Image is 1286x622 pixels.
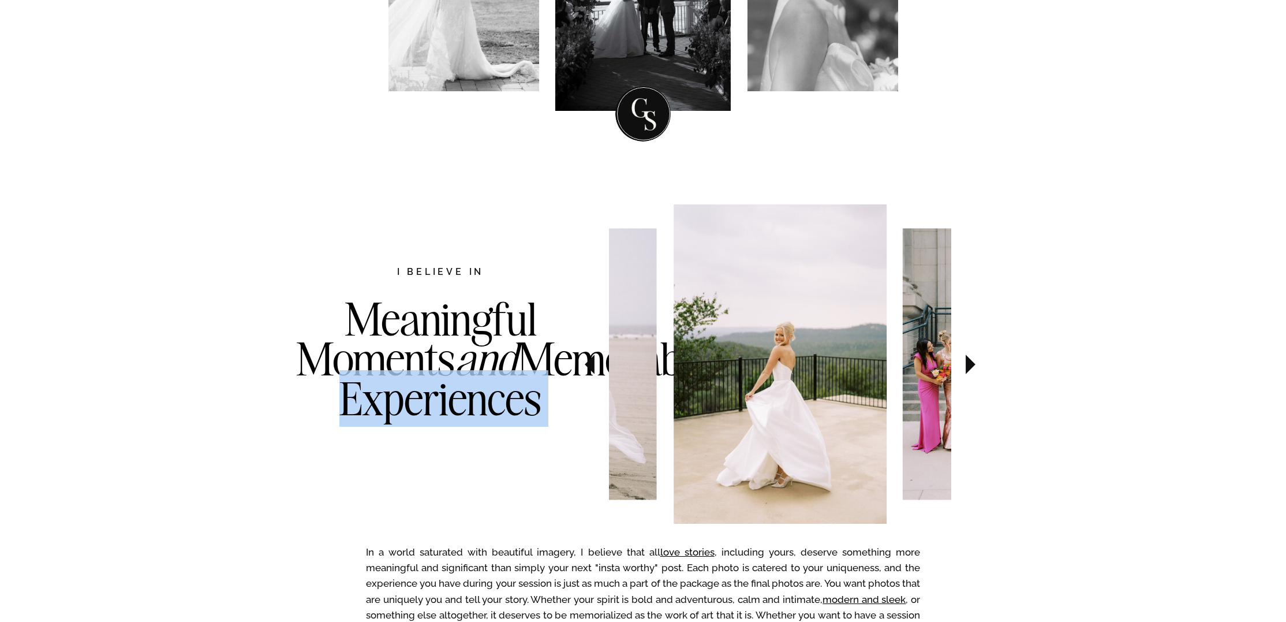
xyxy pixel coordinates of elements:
[823,594,906,605] a: modern and sleek
[296,299,585,465] h3: Meaningful Moments Memorable Experiences
[660,546,715,558] a: love stories
[336,265,545,281] h2: I believe in
[674,204,887,524] img: Wedding ceremony in front of the statue of liberty
[903,228,1083,500] img: Bridesmaids in downtown
[455,330,517,387] i: and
